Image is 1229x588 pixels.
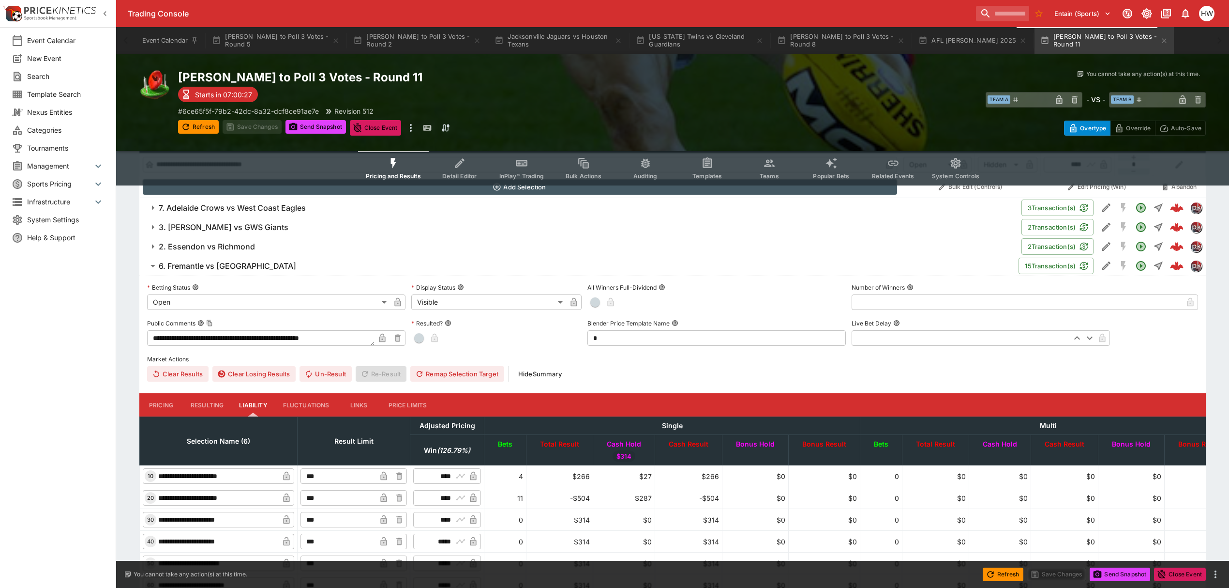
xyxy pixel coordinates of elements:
button: Straight [1150,218,1167,236]
button: Event Calendar [136,27,204,54]
span: 30 [145,516,156,523]
h6: 7. Adelaide Crows vs West Coast Eagles [159,203,306,213]
div: $0 [1034,537,1095,547]
button: Un-Result [300,366,351,382]
span: System Settings [27,215,104,225]
div: 11 [487,493,523,503]
button: [PERSON_NAME] to Poll 3 Votes - Round 8 [771,27,911,54]
span: Sports Pricing [27,179,92,189]
button: HideSummary [512,366,568,382]
div: pricekinetics [1190,241,1202,252]
div: $314 [658,537,719,547]
div: $0 [1034,471,1095,481]
span: Help & Support [27,232,104,243]
span: New Event [27,53,104,63]
div: $266 [658,471,719,481]
button: 2Transaction(s) [1021,219,1094,235]
div: $314 [658,515,719,525]
span: Total Result [905,438,966,450]
img: logo-cerberus--red.svg [1170,220,1184,234]
div: $0 [596,558,652,569]
a: 0adfad87-109a-4975-abd3-6331eee86426 [1167,217,1186,237]
button: Links [337,393,381,417]
div: $0 [905,515,966,525]
p: You cannot take any action(s) at this time. [1086,70,1200,78]
span: Pricing and Results [366,172,421,180]
div: $0 [792,493,857,503]
button: Connected to PK [1119,5,1136,22]
span: System Controls [932,172,979,180]
p: Live Bet Delay [852,319,891,327]
div: $0 [792,515,857,525]
span: Bonus Hold [725,438,785,450]
div: $0 [1034,493,1095,503]
div: $0 [1101,471,1161,481]
input: search [976,6,1029,21]
span: Bonus Result [792,438,857,450]
p: Number of Winners [852,283,905,292]
span: Auditing [633,172,657,180]
button: Documentation [1157,5,1175,22]
span: Bulk Actions [566,172,601,180]
button: SGM Disabled [1115,257,1132,275]
h6: - VS - [1086,94,1105,105]
div: Visible [411,294,566,310]
button: Harrison Walker [1196,3,1217,24]
div: 0 [863,515,899,525]
button: Edit Pricing (Win) [1043,179,1150,195]
button: Select Tenant [1049,6,1117,21]
div: $0 [792,537,857,547]
span: Team A [988,95,1010,104]
button: 6. Fremantle vs [GEOGRAPHIC_DATA] [139,256,1019,276]
button: [US_STATE] Twins vs Cleveland Guardians [630,27,769,54]
div: -$504 [529,493,590,503]
p: Blender Price Template Name [587,319,670,327]
button: Jacksonville Jaguars vs Houston Texans [489,27,628,54]
div: Trading Console [128,9,972,19]
button: Remap Selection Target [410,366,504,382]
button: Resulted? [445,320,451,326]
div: $0 [725,537,785,547]
span: $314 [613,452,635,462]
p: You cannot take any action(s) at this time. [134,570,247,579]
span: Cash Hold [972,438,1028,450]
button: Edit Detail [1097,199,1115,217]
span: Nexus Entities [27,107,104,117]
a: eff301a2-aede-415c-b999-4a674829428d [1167,198,1186,217]
button: SGM Disabled [1115,218,1132,236]
div: 0 [863,537,899,547]
div: $0 [725,493,785,503]
svg: Open [1135,202,1147,214]
button: 2. Essendon vs Richmond [139,237,1021,256]
th: Adjusted Pricing [410,417,484,435]
span: Teams [760,172,779,180]
p: Display Status [411,283,455,292]
div: Open [147,294,390,310]
span: InPlay™ Trading [499,172,544,180]
div: 0adfad87-109a-4975-abd3-6331eee86426 [1170,220,1184,234]
div: $0 [1101,558,1161,569]
button: Edit Detail [1097,218,1115,236]
button: Close Event [1154,568,1206,581]
p: Starts in 07:00:27 [195,90,252,100]
div: $0 [596,515,652,525]
p: All Winners Full-Dividend [587,283,657,292]
div: $0 [1101,493,1161,503]
div: -$504 [658,493,719,503]
button: Bulk Edit (Controls) [903,179,1037,195]
img: logo-cerberus--red.svg [1170,240,1184,253]
div: pricekinetics [1190,260,1202,272]
button: 3. [PERSON_NAME] vs GWS Giants [139,217,1021,237]
img: logo-cerberus--red.svg [1170,259,1184,273]
th: Result Limit [298,417,410,465]
img: pricekinetics [1191,202,1201,213]
button: AFL [PERSON_NAME] 2025 [913,27,1033,54]
button: Open [1132,238,1150,255]
button: [PERSON_NAME] to Poll 3 Votes - Round 2 [347,27,487,54]
label: Market Actions [147,352,1198,366]
div: $0 [972,493,1028,503]
div: $0 [1101,515,1161,525]
div: $27 [596,471,652,481]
